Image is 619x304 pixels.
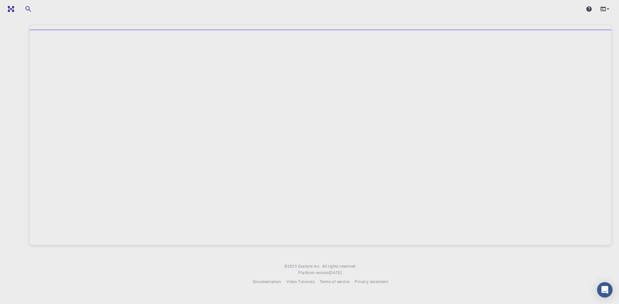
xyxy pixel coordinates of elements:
span: Video Tutorials [286,279,315,284]
span: [DATE] . [329,270,343,275]
span: Terms of service [320,279,349,284]
span: © 2025 [284,263,298,270]
a: Video Tutorials [286,279,315,285]
span: Platform version [298,270,329,276]
div: Open Intercom Messenger [597,282,613,298]
span: Privacy statement [355,279,388,284]
a: [DATE]. [329,270,343,276]
span: Exabyte Inc. [298,263,321,269]
a: Exabyte Inc. [298,263,321,270]
a: Privacy statement [355,279,388,285]
img: logo [5,6,14,12]
a: Terms of service [320,279,349,285]
a: Documentation [253,279,281,285]
span: Documentation [253,279,281,284]
span: All rights reserved. [322,263,357,270]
